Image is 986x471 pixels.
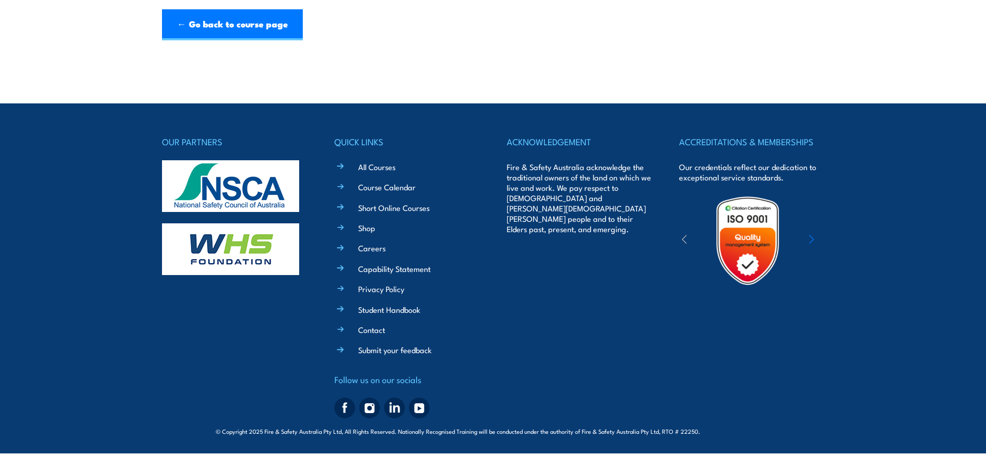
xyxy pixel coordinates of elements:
[734,426,770,436] a: KND Digital
[358,344,432,355] a: Submit your feedback
[162,9,303,40] a: ← Go back to course page
[702,195,793,286] img: Untitled design (19)
[358,161,395,172] a: All Courses
[679,162,824,183] p: Our credentials reflect our dedication to exceptional service standards.
[358,242,386,253] a: Careers
[507,162,652,234] p: Fire & Safety Australia acknowledge the traditional owners of the land on which we live and work....
[216,426,770,436] span: © Copyright 2025 Fire & Safety Australia Pty Ltd, All Rights Reserved. Nationally Recognised Trai...
[162,223,299,275] img: whs-logo-footer
[358,263,431,274] a: Capability Statement
[507,134,652,149] h4: ACKNOWLEDGEMENT
[358,181,416,192] a: Course Calendar
[334,134,479,149] h4: QUICK LINKS
[162,134,307,149] h4: OUR PARTNERS
[358,324,385,335] a: Contact
[358,283,404,294] a: Privacy Policy
[358,202,430,213] a: Short Online Courses
[162,160,299,212] img: nsca-logo-footer
[358,304,420,315] a: Student Handbook
[358,222,375,233] a: Shop
[793,223,884,259] img: ewpa-logo
[679,134,824,149] h4: ACCREDITATIONS & MEMBERSHIPS
[712,427,770,435] span: Site:
[334,372,479,387] h4: Follow us on our socials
